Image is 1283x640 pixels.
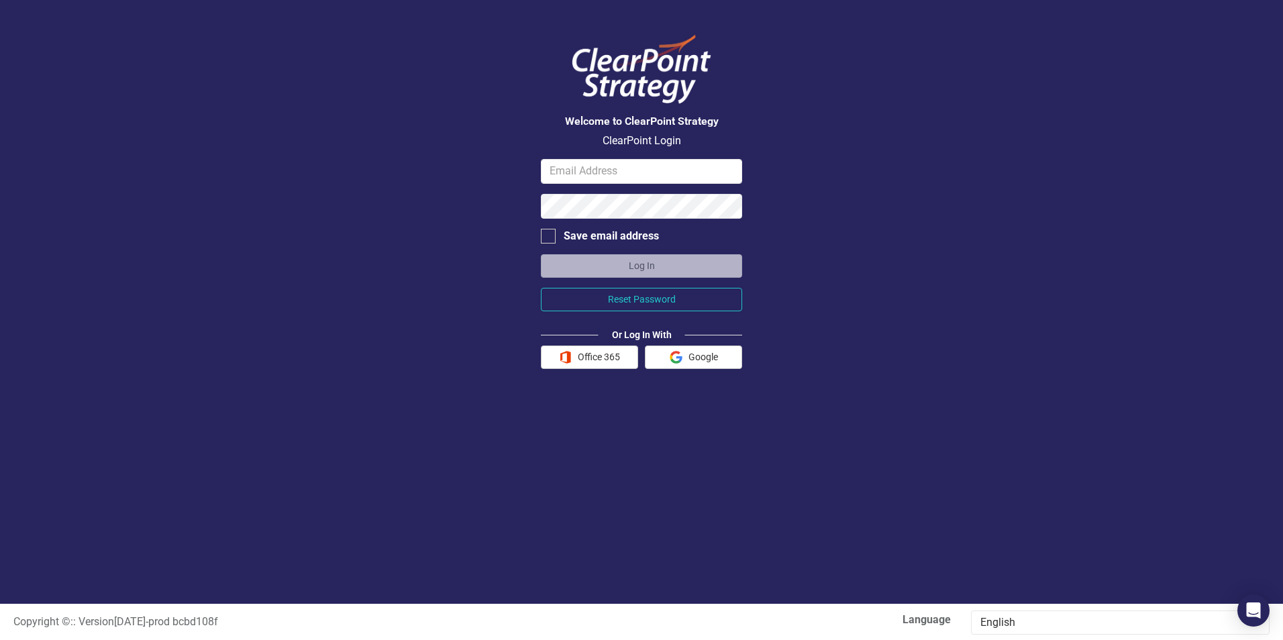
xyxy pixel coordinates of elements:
[564,229,659,244] div: Save email address
[559,351,572,364] img: Office 365
[980,615,1246,631] div: English
[541,254,742,278] button: Log In
[645,345,742,369] button: Google
[541,159,742,184] input: Email Address
[1237,594,1270,627] div: Open Intercom Messenger
[561,27,722,112] img: ClearPoint Logo
[599,328,685,341] div: Or Log In With
[541,134,742,149] p: ClearPoint Login
[13,615,70,628] span: Copyright ©
[3,615,641,630] div: :: Version [DATE] - prod bcbd108f
[541,345,638,369] button: Office 365
[541,115,742,127] h3: Welcome to ClearPoint Strategy
[541,288,742,311] button: Reset Password
[670,351,682,364] img: Google
[652,612,951,628] label: Language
